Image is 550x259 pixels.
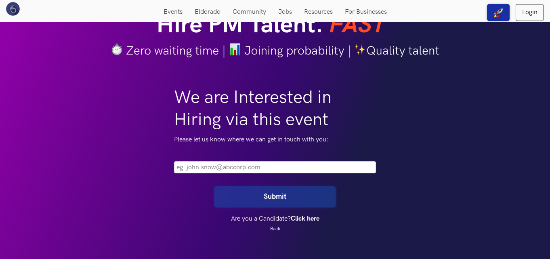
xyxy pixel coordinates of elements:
a: Resources [298,4,339,20]
h1: We are Interested in Hiring via this event [174,86,376,131]
input: Please fill this field [174,161,376,173]
a: Community [227,4,272,20]
a: Back [270,226,280,232]
a: Login [516,4,544,21]
a: Events [157,4,189,20]
img: UXHack logo [6,2,20,16]
button: Submit [214,186,336,207]
a: Eldorado [189,4,227,20]
a: Jobs [272,4,298,20]
img: rocket [493,8,503,18]
a: Click here [291,215,319,223]
h4: Are you a Candidate? [174,215,376,223]
a: For Businesses [339,4,393,20]
label: Please let us know where we can get in touch with you: [174,135,376,145]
